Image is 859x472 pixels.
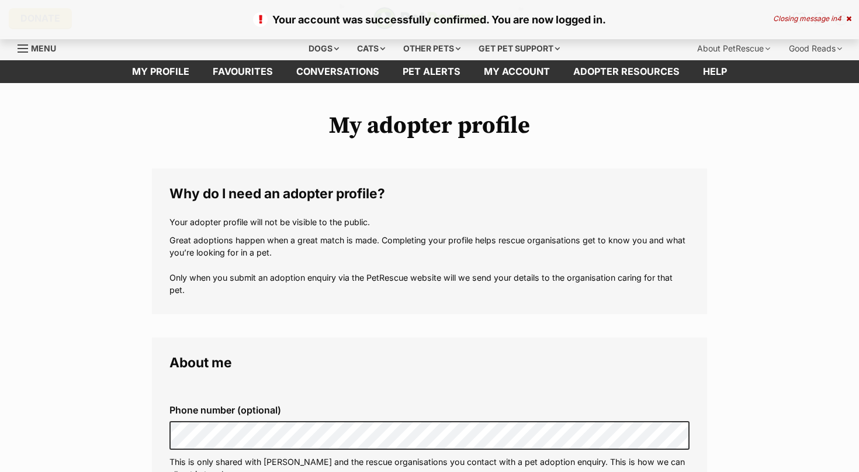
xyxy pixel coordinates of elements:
[300,37,347,60] div: Dogs
[472,60,562,83] a: My account
[201,60,285,83] a: Favourites
[152,168,707,314] fieldset: Why do I need an adopter profile?
[395,37,469,60] div: Other pets
[781,37,850,60] div: Good Reads
[169,186,690,201] legend: Why do I need an adopter profile?
[691,60,739,83] a: Help
[562,60,691,83] a: Adopter resources
[470,37,568,60] div: Get pet support
[152,112,707,139] h1: My adopter profile
[689,37,778,60] div: About PetRescue
[169,234,690,297] p: Great adoptions happen when a great match is made. Completing your profile helps rescue organisat...
[169,355,690,370] legend: About me
[31,43,56,53] span: Menu
[391,60,472,83] a: Pet alerts
[285,60,391,83] a: conversations
[169,405,690,415] label: Phone number (optional)
[18,37,64,58] a: Menu
[169,216,690,228] p: Your adopter profile will not be visible to the public.
[349,37,393,60] div: Cats
[120,60,201,83] a: My profile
